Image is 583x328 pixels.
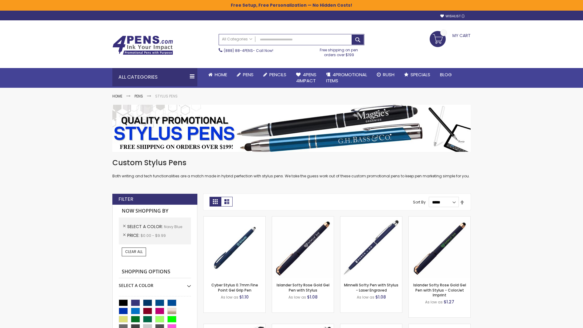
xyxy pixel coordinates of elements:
span: Pens [243,71,254,78]
span: Clear All [125,249,143,254]
span: Blog [440,71,452,78]
div: Both writing and tech functionalities are a match made in hybrid perfection with stylus pens. We ... [112,158,471,179]
span: As low as [288,295,306,300]
a: Pens [135,94,143,99]
span: Price [127,232,141,238]
span: As low as [221,295,238,300]
span: Home [215,71,227,78]
span: $0.00 - $9.99 [141,233,166,238]
span: $1.08 [375,294,386,300]
strong: Shopping Options [119,265,191,278]
a: Cyber Stylus 0.7mm Fine Point Gel Grip Pen-Navy Blue [204,216,265,221]
span: $1.08 [307,294,318,300]
a: Minnelli Softy Pen with Stylus - Laser Engraved-Navy Blue [340,216,402,221]
a: Islander Softy Rose Gold Gel Pen with Stylus-Navy Blue [272,216,334,221]
strong: Grid [210,197,221,207]
h1: Custom Stylus Pens [112,158,471,168]
a: (888) 88-4PENS [224,48,253,53]
a: Minnelli Softy Pen with Stylus - Laser Engraved [344,282,398,292]
span: $1.27 [444,299,454,305]
span: - Call Now! [224,48,273,53]
a: Pens [232,68,258,81]
label: Sort By [413,200,426,205]
a: 4Pens4impact [291,68,321,88]
a: Clear All [122,248,146,256]
span: All Categories [222,37,252,42]
a: Islander Softy Rose Gold Gel Pen with Stylus [277,282,329,292]
a: Specials [399,68,435,81]
span: 4PROMOTIONAL ITEMS [326,71,367,84]
div: Free shipping on pen orders over $199 [314,45,365,57]
a: 4PROMOTIONALITEMS [321,68,372,88]
a: Home [112,94,122,99]
img: Stylus Pens [112,105,471,152]
a: Islander Softy Rose Gold Gel Pen with Stylus - ColorJet Imprint [413,282,466,297]
img: Minnelli Softy Pen with Stylus - Laser Engraved-Navy Blue [340,217,402,278]
img: Cyber Stylus 0.7mm Fine Point Gel Grip Pen-Navy Blue [204,217,265,278]
img: 4Pens Custom Pens and Promotional Products [112,36,173,55]
strong: Stylus Pens [155,94,178,99]
span: Specials [411,71,430,78]
a: Blog [435,68,457,81]
span: As low as [357,295,374,300]
img: Islander Softy Rose Gold Gel Pen with Stylus-Navy Blue [272,217,334,278]
span: Navy Blue [164,224,182,229]
a: Wishlist [440,14,465,19]
span: Select A Color [127,224,164,230]
div: All Categories [112,68,197,86]
a: Islander Softy Rose Gold Gel Pen with Stylus - ColorJet Imprint-Navy Blue [409,216,470,221]
span: As low as [425,299,443,305]
a: Pencils [258,68,291,81]
a: Cyber Stylus 0.7mm Fine Point Gel Grip Pen [211,282,258,292]
img: Islander Softy Rose Gold Gel Pen with Stylus - ColorJet Imprint-Navy Blue [409,217,470,278]
strong: Filter [118,196,133,203]
span: Rush [383,71,394,78]
span: $1.10 [239,294,249,300]
a: Home [203,68,232,81]
span: Pencils [269,71,286,78]
span: 4Pens 4impact [296,71,316,84]
strong: Now Shopping by [119,205,191,217]
a: All Categories [219,34,255,44]
a: Rush [372,68,399,81]
div: Select A Color [119,278,191,289]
